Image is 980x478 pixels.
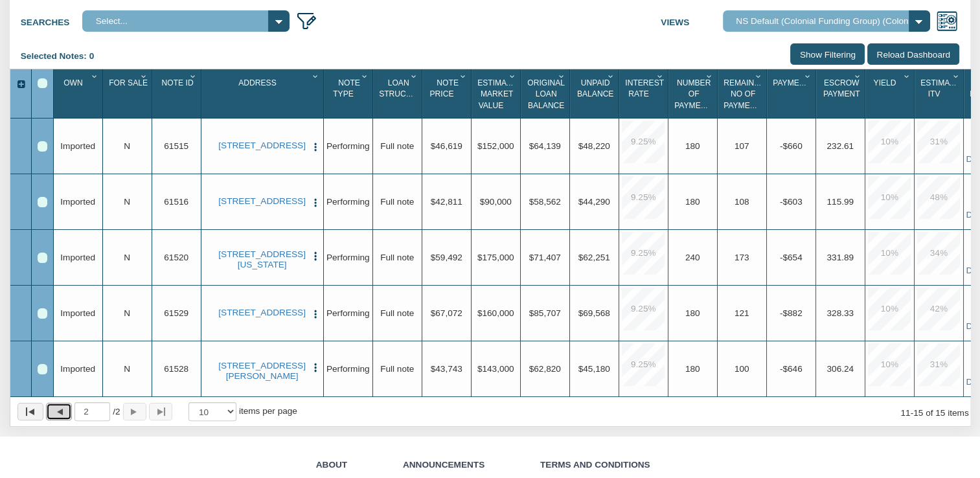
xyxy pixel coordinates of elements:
span: $59,492 [431,253,462,262]
div: 9.25 [622,288,665,330]
span: N [124,364,130,374]
div: Own Sort None [56,74,102,113]
span: 240 [685,253,700,262]
span: Performing [326,253,370,262]
a: 1170 North Concord Street, Indianapolis, IN, 46222 [218,141,306,151]
a: 2312 Silver Maple Court, Indianapolis, IN, 46222 [218,308,306,318]
span: 180 [685,308,700,318]
span: N [124,308,130,318]
span: Interest Rate [625,78,664,98]
div: Loan Structure Sort None [375,74,421,113]
div: Select All [38,78,47,88]
span: 180 [685,197,700,207]
span: Payment(P&I) [773,78,827,87]
a: Announcements [403,460,484,470]
span: Imported [60,197,95,207]
span: Escrow Payment [823,78,860,98]
span: $69,568 [578,308,610,318]
div: 48.0 [917,176,960,219]
div: Row 3, Row Selection Checkbox [38,253,47,262]
input: Show Filtering [790,43,865,65]
span: $48,220 [578,141,610,151]
div: 10.0 [868,120,911,163]
span: $43,743 [431,364,462,374]
span: Full note [380,253,414,262]
a: 3725 Baltimore Avenue, Indianapolis, IN, 46218 [218,196,306,207]
span: $71,407 [529,253,561,262]
div: Sort None [326,74,372,113]
span: $45,180 [578,364,610,374]
div: Column Menu [704,69,716,82]
span: Performing [326,364,370,374]
div: Column Menu [139,69,151,82]
div: Sort None [203,74,323,113]
div: 9.25 [622,176,665,219]
a: About [316,460,347,470]
div: 42.0 [917,288,960,330]
div: Sort None [720,74,766,113]
span: Full note [380,364,414,374]
div: Column Menu [950,69,963,82]
div: Column Menu [507,69,519,82]
span: Unpaid Balance [577,78,613,98]
img: cell-menu.png [310,142,321,153]
button: Page back [46,403,72,421]
div: 10.0 [868,343,911,386]
button: Page to last [149,403,172,421]
div: Column Menu [606,69,618,82]
span: Performing [326,308,370,318]
span: Estimated Market Value [477,78,521,110]
div: Column Menu [803,69,815,82]
span: 173 [735,253,749,262]
button: Press to open the note menu [310,196,321,209]
span: Imported [60,141,95,151]
span: items per page [239,406,297,416]
div: Note Type Sort None [326,74,372,113]
span: 100 [735,364,749,374]
span: Remaining No Of Payments [724,78,768,110]
div: Selected Notes: 0 [21,43,104,69]
span: 2 [113,405,120,418]
div: 31.0 [917,343,960,386]
span: $62,251 [578,253,610,262]
div: Sort None [154,74,200,113]
span: -$882 [780,308,803,318]
span: Note Id [162,78,194,87]
img: cell-menu.png [310,309,321,320]
span: 108 [735,197,749,207]
div: Column Menu [852,69,864,82]
div: Column Menu [310,69,323,82]
span: Imported [60,308,95,318]
span: -$660 [780,141,803,151]
span: 61516 [164,197,188,207]
div: Column Menu [556,69,569,82]
span: 331.89 [826,253,854,262]
div: Row 5, Row Selection Checkbox [38,364,47,374]
span: -$603 [780,197,803,207]
div: 10.0 [868,176,911,219]
div: Row 2, Row Selection Checkbox [38,197,47,207]
span: $175,000 [477,253,514,262]
input: Selected page [74,402,110,421]
span: Imported [60,253,95,262]
div: Sort None [670,74,716,113]
span: 180 [685,141,700,151]
div: Sort None [867,74,913,113]
span: $62,820 [529,364,561,374]
img: views.png [936,10,957,32]
div: Row 4, Row Selection Checkbox [38,308,47,318]
div: Sort None [572,74,618,113]
button: Press to open the note menu [310,361,321,373]
div: 10.0 [868,288,911,330]
span: Number Of Payments [674,78,716,110]
span: 61528 [164,364,188,374]
span: Note Price [429,78,458,98]
div: 10.0 [868,232,911,275]
div: Original Loan Balance Sort None [523,74,569,113]
span: Full note [380,141,414,151]
span: $160,000 [477,308,514,318]
span: N [124,197,130,207]
div: Column Menu [901,69,913,82]
button: Page to first [17,403,43,421]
